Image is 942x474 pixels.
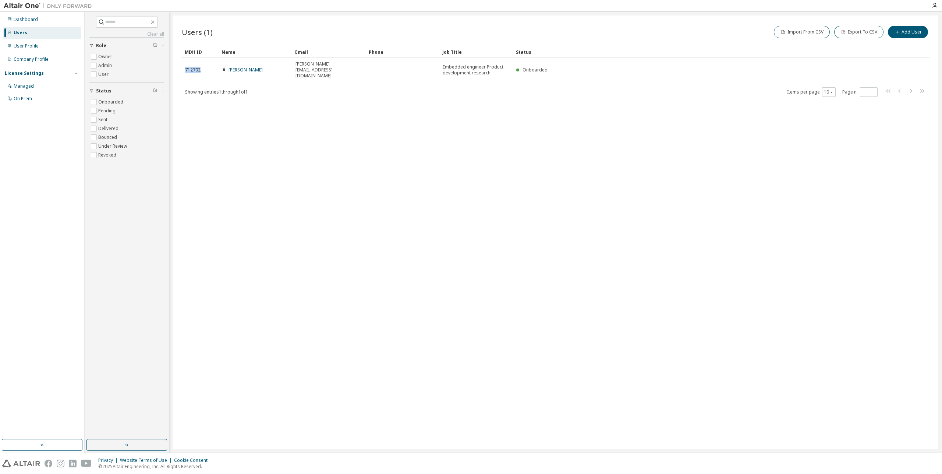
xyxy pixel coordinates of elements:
[295,46,363,58] div: Email
[14,56,49,62] div: Company Profile
[174,457,212,463] div: Cookie Consent
[153,88,157,94] span: Clear filter
[69,460,77,467] img: linkedin.svg
[98,98,125,106] label: Onboarded
[98,124,120,133] label: Delivered
[153,43,157,49] span: Clear filter
[842,87,878,97] span: Page n.
[98,52,114,61] label: Owner
[2,460,40,467] img: altair_logo.svg
[185,46,216,58] div: MDH ID
[89,31,164,37] a: Clear all
[81,460,92,467] img: youtube.svg
[98,463,212,470] p: © 2025 Altair Engineering, Inc. All Rights Reserved.
[4,2,96,10] img: Altair One
[89,83,164,99] button: Status
[229,67,263,73] a: [PERSON_NAME]
[185,67,201,73] span: 712702
[14,30,27,36] div: Users
[98,457,120,463] div: Privacy
[787,87,836,97] span: Items per page
[98,151,118,159] label: Revoked
[5,70,44,76] div: License Settings
[369,46,436,58] div: Phone
[98,70,110,79] label: User
[89,38,164,54] button: Role
[14,17,38,22] div: Dashboard
[98,61,113,70] label: Admin
[442,46,510,58] div: Job Title
[14,96,32,102] div: On Prem
[834,26,883,38] button: Export To CSV
[98,106,117,115] label: Pending
[14,43,39,49] div: User Profile
[96,88,111,94] span: Status
[888,26,928,38] button: Add User
[14,83,34,89] div: Managed
[516,46,891,58] div: Status
[45,460,52,467] img: facebook.svg
[523,67,548,73] span: Onboarded
[57,460,64,467] img: instagram.svg
[185,89,248,95] span: Showing entries 1 through 1 of 1
[98,115,109,124] label: Sent
[120,457,174,463] div: Website Terms of Use
[222,46,289,58] div: Name
[774,26,830,38] button: Import From CSV
[98,142,128,151] label: Under Review
[182,27,213,37] span: Users (1)
[295,61,362,79] span: [PERSON_NAME][EMAIL_ADDRESS][DOMAIN_NAME]
[96,43,106,49] span: Role
[443,64,510,76] span: Embedded engineer Product development research
[98,133,118,142] label: Bounced
[824,89,834,95] button: 10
